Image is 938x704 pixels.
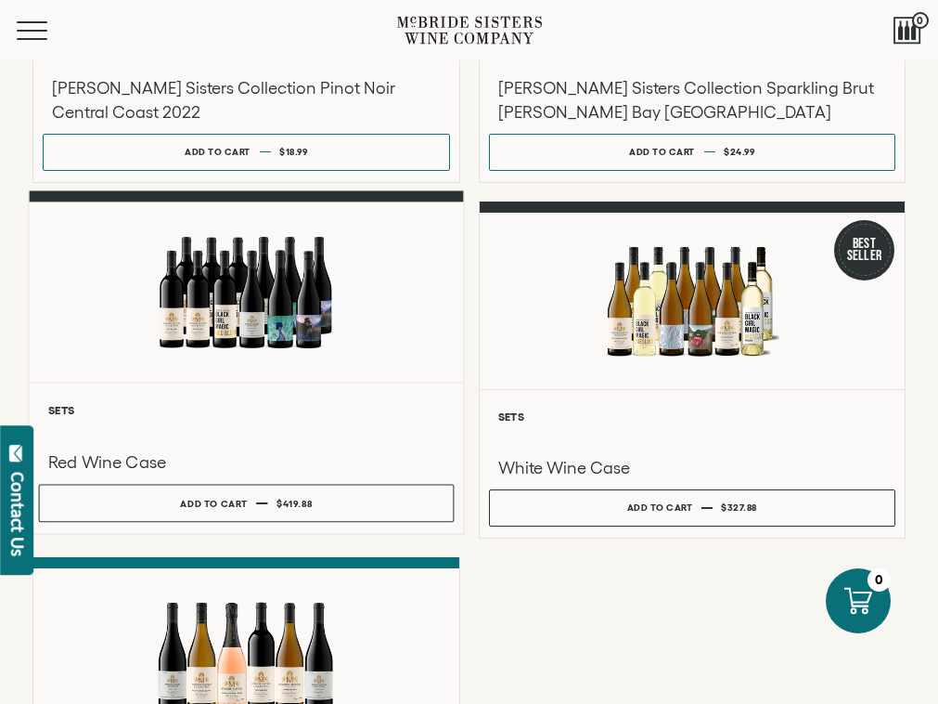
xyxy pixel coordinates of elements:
[867,568,891,592] div: 0
[28,190,464,534] a: Red Wine Case Sets Red Wine Case Add to cart $419.88
[185,138,251,165] div: Add to cart
[724,147,754,157] span: $24.99
[52,76,441,124] h3: [PERSON_NAME] Sisters Collection Pinot Noir Central Coast 2022
[48,403,444,415] h6: Sets
[629,138,695,165] div: Add to cart
[498,411,887,423] h6: Sets
[276,498,312,508] span: $419.88
[627,494,693,521] div: Add to cart
[912,12,929,29] span: 0
[8,472,27,556] div: Contact Us
[498,76,887,124] h3: [PERSON_NAME] Sisters Collection Sparkling Brut [PERSON_NAME] Bay [GEOGRAPHIC_DATA]
[39,484,454,522] button: Add to cart $419.88
[43,134,450,171] button: Add to cart $18.99
[498,456,887,480] h3: White Wine Case
[279,147,307,157] span: $18.99
[489,134,896,171] button: Add to cart $24.99
[180,489,247,517] div: Add to cart
[48,450,444,476] h3: Red Wine Case
[489,489,896,527] button: Add to cart $327.88
[721,502,757,513] span: $327.88
[17,21,84,40] button: Mobile Menu Trigger
[479,202,906,539] a: Best Seller White Wine Case Sets White Wine Case Add to cart $327.88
